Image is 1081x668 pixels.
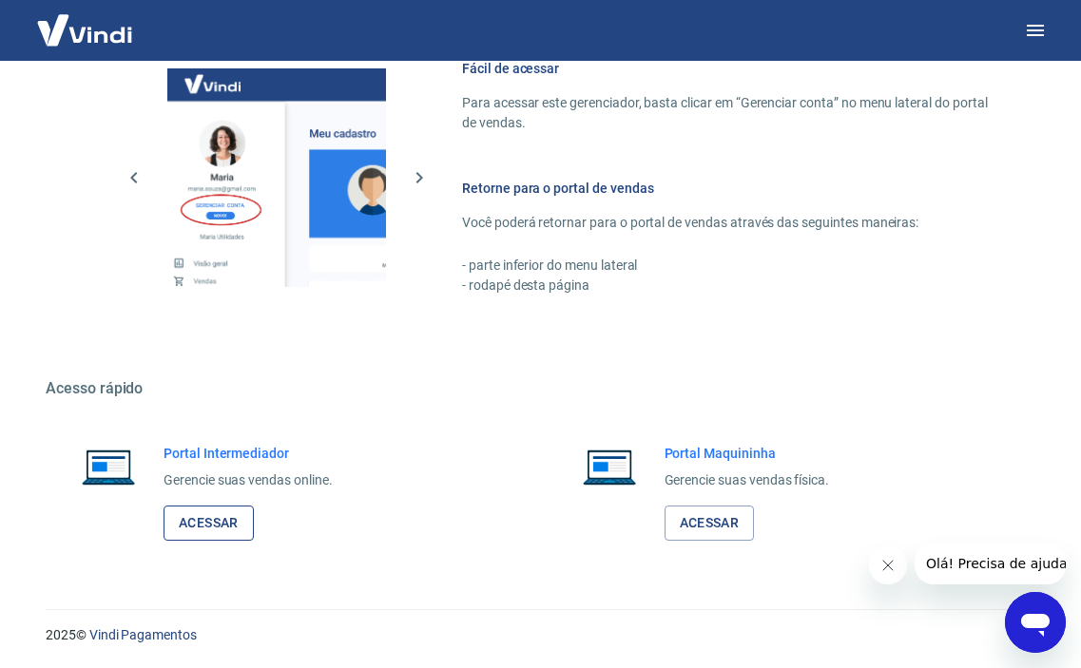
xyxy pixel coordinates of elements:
p: 2025 © [46,625,1035,645]
p: Gerencie suas vendas física. [665,470,830,490]
h6: Portal Intermediador [164,444,333,463]
h6: Fácil de acessar [462,59,990,78]
h5: Acesso rápido [46,379,1035,398]
a: Acessar [665,506,755,541]
p: Você poderá retornar para o portal de vendas através das seguintes maneiras: [462,213,990,233]
a: Vindi Pagamentos [89,627,197,642]
img: Vindi [23,1,146,59]
p: Gerencie suas vendas online. [164,470,333,490]
img: Imagem de um notebook aberto [68,444,148,489]
span: Olá! Precisa de ajuda? [11,13,160,29]
p: Para acessar este gerenciador, basta clicar em “Gerenciar conta” no menu lateral do portal de ven... [462,93,990,133]
h6: Retorne para o portal de vendas [462,179,990,198]
p: - parte inferior do menu lateral [462,256,990,276]
img: Imagem de um notebook aberto [569,444,649,489]
p: - rodapé desta página [462,276,990,296]
iframe: Fechar mensagem [869,546,907,584]
iframe: Botão para abrir a janela de mensagens [1005,592,1066,653]
a: Acessar [164,506,254,541]
img: Imagem da dashboard mostrando o botão de gerenciar conta na sidebar no lado esquerdo [167,68,386,287]
h6: Portal Maquininha [665,444,830,463]
iframe: Mensagem da empresa [915,543,1066,584]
